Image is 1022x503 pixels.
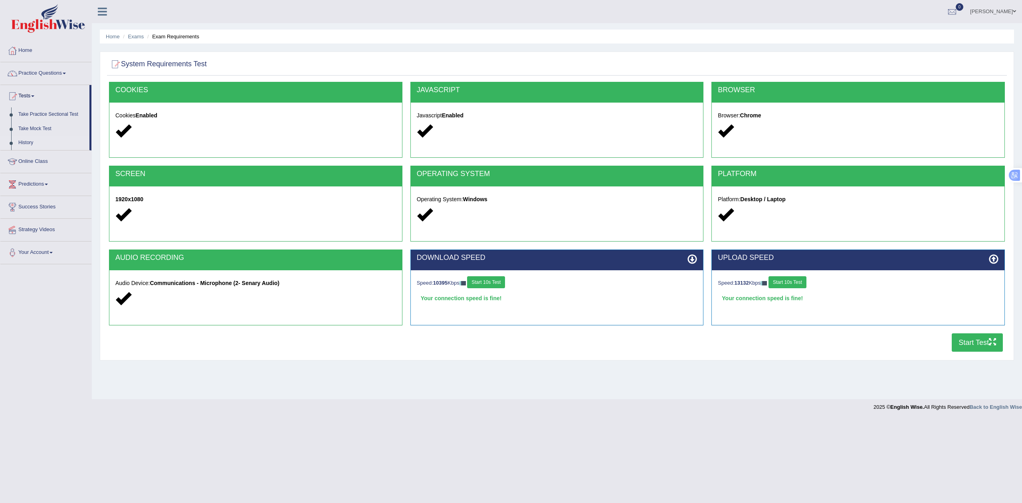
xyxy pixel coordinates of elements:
a: Strategy Videos [0,219,91,239]
strong: 10395 [433,280,448,286]
div: Speed: Kbps [417,276,697,290]
h2: PLATFORM [718,170,998,178]
h2: OPERATING SYSTEM [417,170,697,178]
button: Start 10s Test [467,276,505,288]
h2: System Requirements Test [109,58,207,70]
img: ajax-loader-fb-connection.gif [761,281,767,285]
img: ajax-loader-fb-connection.gif [460,281,466,285]
div: 2025 © All Rights Reserved [873,399,1022,411]
a: Take Mock Test [15,122,89,136]
h5: Browser: [718,113,998,119]
strong: Enabled [442,112,463,119]
h2: AUDIO RECORDING [115,254,396,262]
a: Practice Questions [0,62,91,82]
strong: English Wise. [890,404,924,410]
a: Take Practice Sectional Test [15,107,89,122]
strong: Enabled [136,112,157,119]
h5: Audio Device: [115,280,396,286]
strong: Windows [463,196,487,202]
a: Exams [128,34,144,40]
h2: BROWSER [718,86,998,94]
strong: Desktop / Laptop [740,196,786,202]
h5: Cookies [115,113,396,119]
strong: Chrome [740,112,761,119]
div: Speed: Kbps [718,276,998,290]
h2: DOWNLOAD SPEED [417,254,697,262]
span: 0 [956,3,964,11]
h2: JAVASCRIPT [417,86,697,94]
div: Your connection speed is fine! [718,292,998,304]
button: Start 10s Test [768,276,806,288]
a: Home [106,34,120,40]
li: Exam Requirements [145,33,199,40]
h2: SCREEN [115,170,396,178]
strong: 1920x1080 [115,196,143,202]
a: Success Stories [0,196,91,216]
a: Back to English Wise [970,404,1022,410]
a: Tests [0,85,89,105]
h5: Javascript [417,113,697,119]
a: Predictions [0,173,91,193]
h5: Platform: [718,196,998,202]
div: Your connection speed is fine! [417,292,697,304]
h2: UPLOAD SPEED [718,254,998,262]
strong: 13132 [735,280,749,286]
a: History [15,136,89,150]
a: Your Account [0,242,91,261]
h5: Operating System: [417,196,697,202]
h2: COOKIES [115,86,396,94]
strong: Communications - Microphone (2- Senary Audio) [150,280,279,286]
a: Home [0,40,91,59]
button: Start Test [952,333,1003,352]
a: Online Class [0,151,91,170]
